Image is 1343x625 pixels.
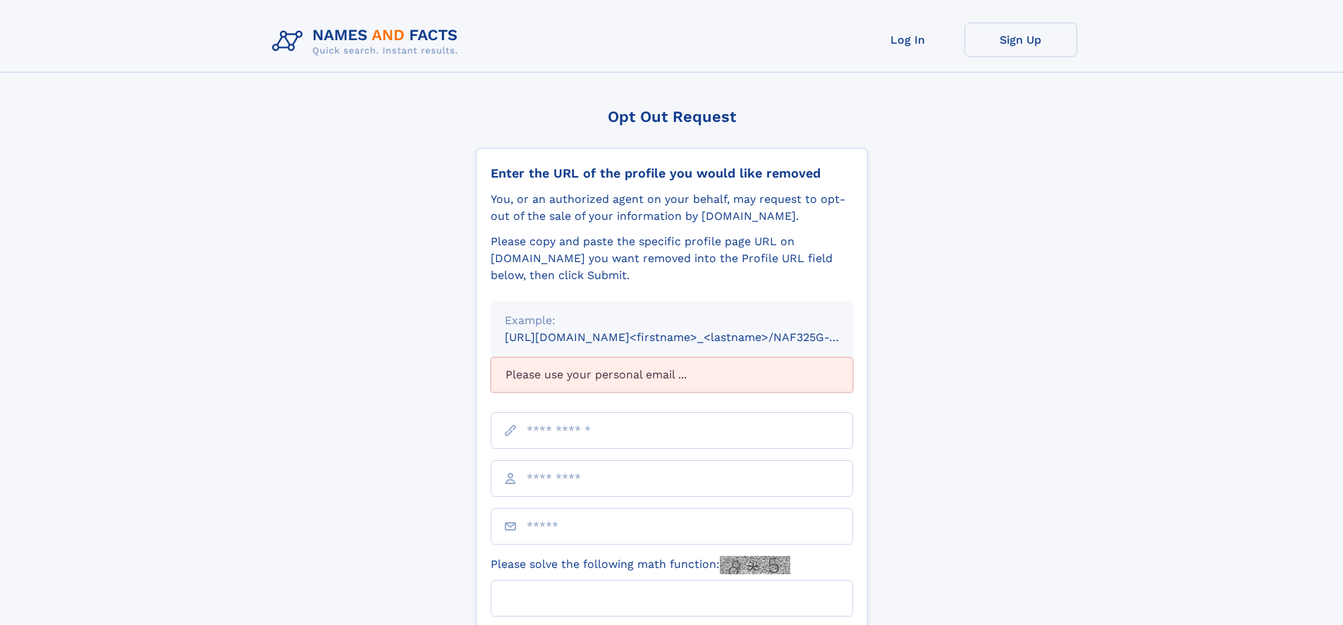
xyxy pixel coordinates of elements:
a: Log In [852,23,964,57]
label: Please solve the following math function: [491,556,790,574]
div: Please copy and paste the specific profile page URL on [DOMAIN_NAME] you want removed into the Pr... [491,233,853,284]
div: Please use your personal email ... [491,357,853,392]
small: [URL][DOMAIN_NAME]<firstname>_<lastname>/NAF325G-xxxxxxxx [505,330,880,344]
div: Enter the URL of the profile you would like removed [491,166,853,181]
div: You, or an authorized agent on your behalf, may request to opt-out of the sale of your informatio... [491,191,853,225]
div: Opt Out Request [476,108,868,125]
div: Example: [505,312,839,329]
img: Logo Names and Facts [266,23,470,61]
a: Sign Up [964,23,1077,57]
